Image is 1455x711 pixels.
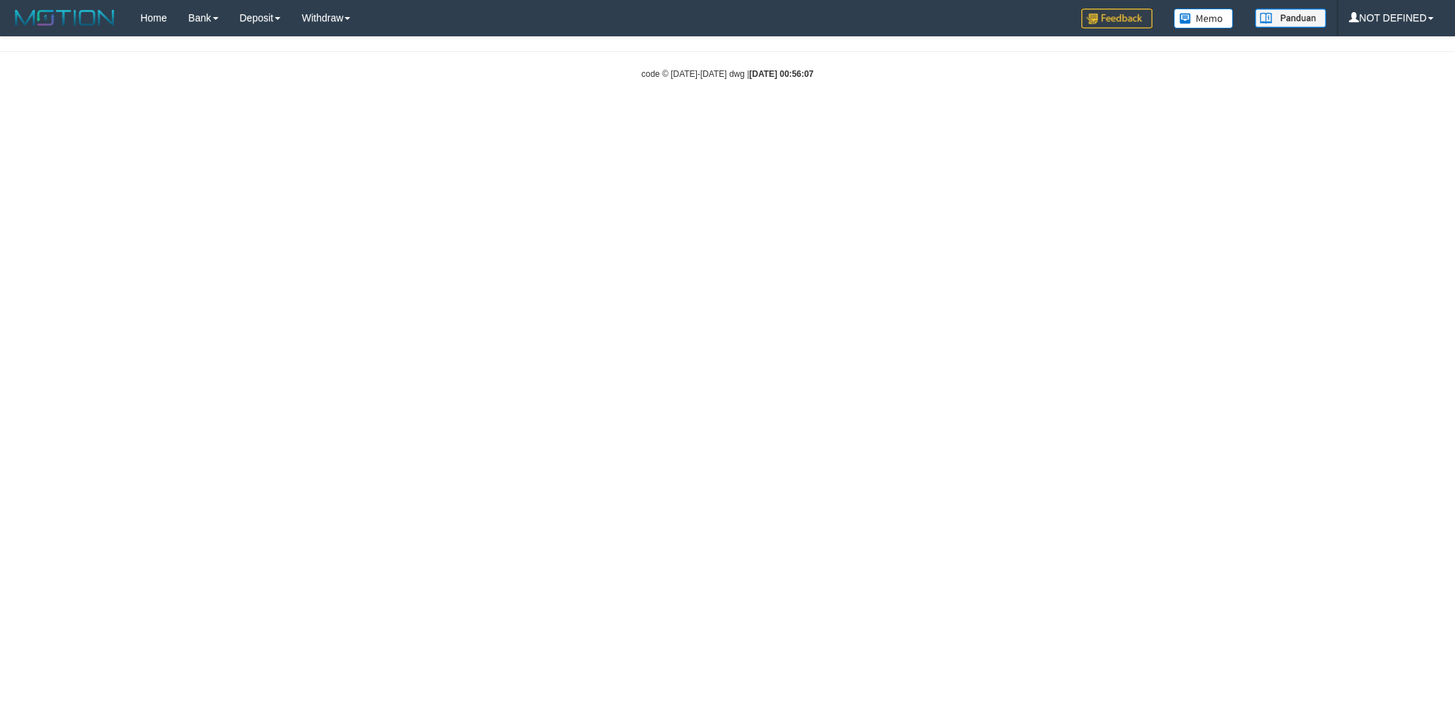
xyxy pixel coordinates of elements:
strong: [DATE] 00:56:07 [750,69,814,79]
small: code © [DATE]-[DATE] dwg | [641,69,814,79]
img: MOTION_logo.png [11,7,119,28]
img: Button%20Memo.svg [1174,9,1234,28]
img: Feedback.jpg [1081,9,1152,28]
img: panduan.png [1255,9,1326,28]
